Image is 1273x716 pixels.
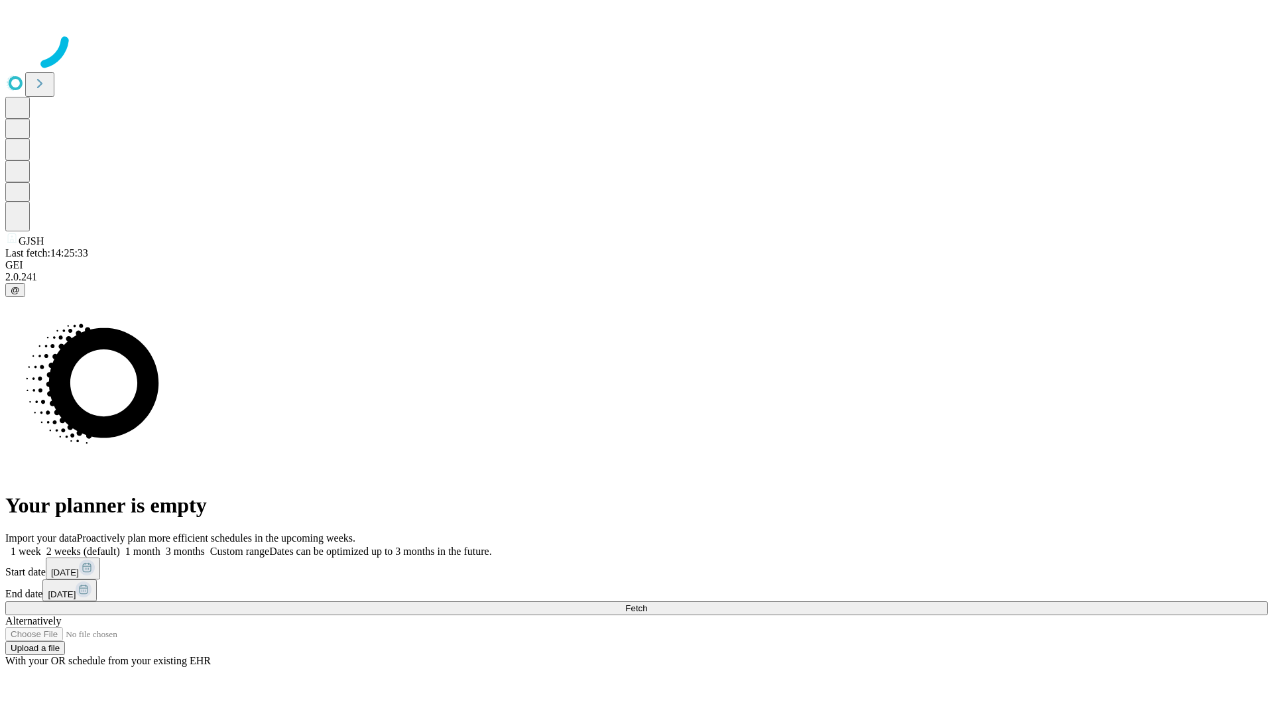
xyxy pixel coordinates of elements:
[5,558,1268,579] div: Start date
[48,589,76,599] span: [DATE]
[625,603,647,613] span: Fetch
[11,546,41,557] span: 1 week
[46,546,120,557] span: 2 weeks (default)
[5,655,211,666] span: With your OR schedule from your existing EHR
[5,259,1268,271] div: GEI
[5,601,1268,615] button: Fetch
[46,558,100,579] button: [DATE]
[5,493,1268,518] h1: Your planner is empty
[5,247,88,259] span: Last fetch: 14:25:33
[51,567,79,577] span: [DATE]
[42,579,97,601] button: [DATE]
[77,532,355,544] span: Proactively plan more efficient schedules in the upcoming weeks.
[5,615,61,626] span: Alternatively
[5,532,77,544] span: Import your data
[5,271,1268,283] div: 2.0.241
[5,641,65,655] button: Upload a file
[269,546,491,557] span: Dates can be optimized up to 3 months in the future.
[210,546,269,557] span: Custom range
[5,579,1268,601] div: End date
[19,235,44,247] span: GJSH
[5,283,25,297] button: @
[11,285,20,295] span: @
[125,546,160,557] span: 1 month
[166,546,205,557] span: 3 months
